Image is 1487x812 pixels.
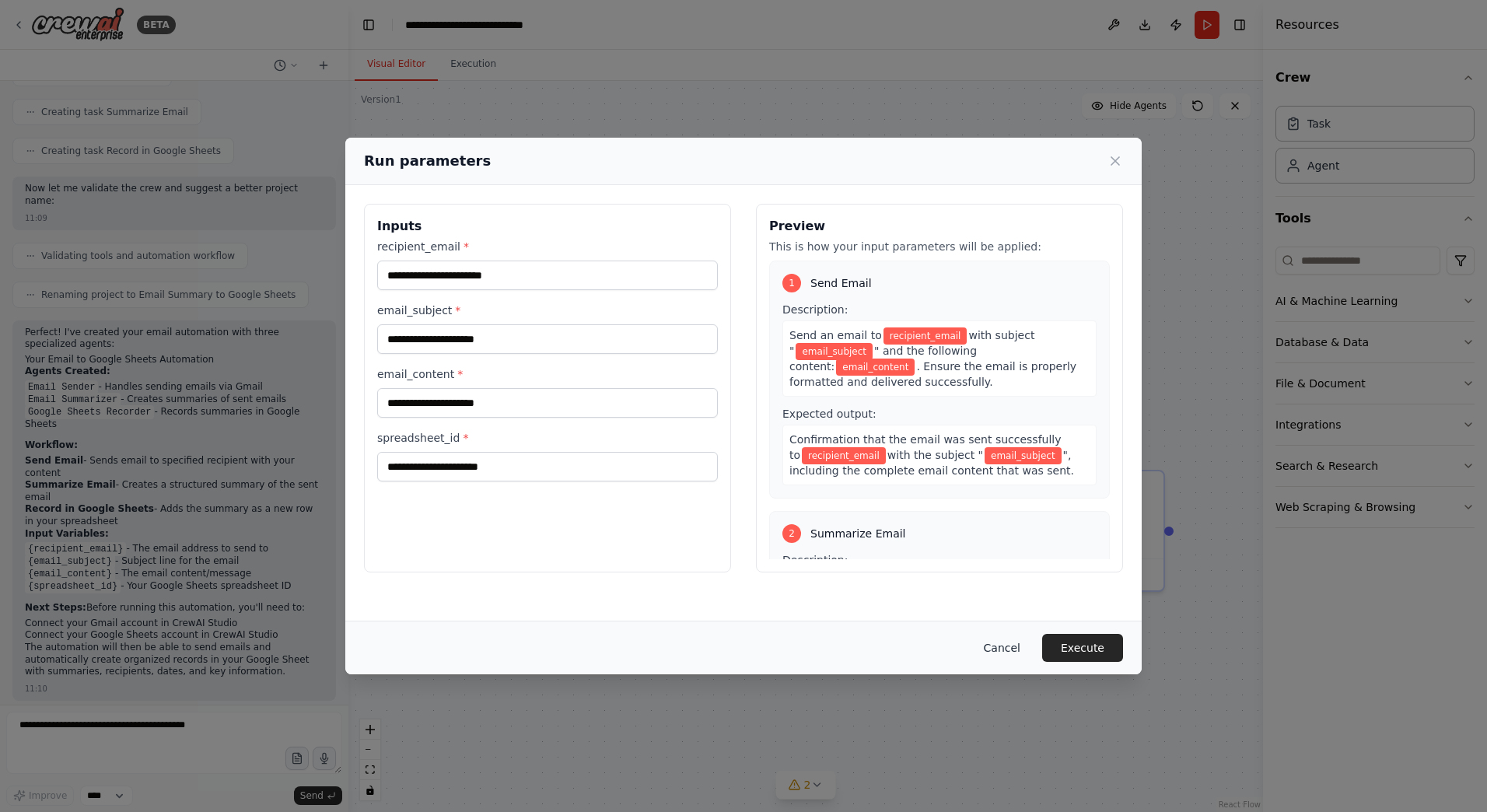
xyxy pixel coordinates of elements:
h3: Inputs [377,217,718,236]
span: Variable: email_subject [985,447,1062,464]
span: Expected output: [782,408,876,420]
button: Execute [1042,634,1123,662]
span: Variable: email_subject [796,343,873,360]
button: Cancel [971,634,1033,662]
label: email_subject [377,303,718,318]
div: 2 [782,524,801,543]
label: spreadsheet_id [377,430,718,446]
span: " and the following content: [789,345,977,373]
span: Confirmation that the email was sent successfully to [789,433,1062,461]
h3: Preview [769,217,1110,236]
span: with the subject " [887,449,983,461]
span: Description: [782,303,848,316]
h2: Run parameters [364,150,491,172]
span: Summarize Email [810,526,906,541]
span: . Ensure the email is properly formatted and delivered successfully. [789,360,1076,388]
span: Variable: recipient_email [802,447,886,464]
span: Variable: recipient_email [883,327,967,345]
p: This is how your input parameters will be applied: [769,239,1110,254]
div: 1 [782,274,801,292]
span: Send Email [810,275,872,291]
label: email_content [377,366,718,382]
span: Description: [782,554,848,566]
span: Send an email to [789,329,882,341]
span: Variable: email_content [836,359,915,376]
label: recipient_email [377,239,718,254]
